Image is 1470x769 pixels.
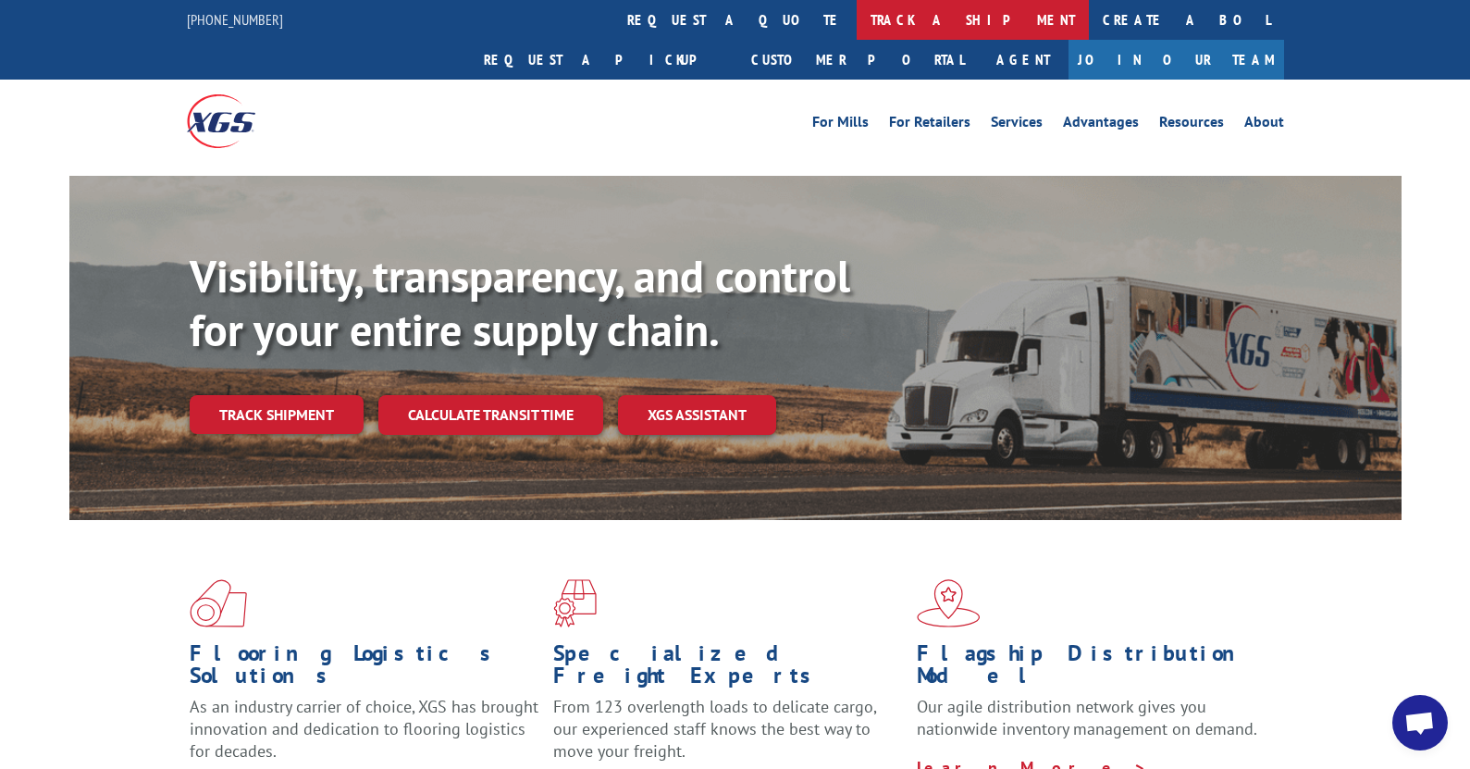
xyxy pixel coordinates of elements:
img: xgs-icon-total-supply-chain-intelligence-red [190,579,247,627]
a: Request a pickup [470,40,737,80]
a: Agent [978,40,1069,80]
img: xgs-icon-flagship-distribution-model-red [917,579,981,627]
a: Track shipment [190,395,364,434]
a: Join Our Team [1069,40,1284,80]
img: xgs-icon-focused-on-flooring-red [553,579,597,627]
a: XGS ASSISTANT [618,395,776,435]
a: Customer Portal [737,40,978,80]
span: As an industry carrier of choice, XGS has brought innovation and dedication to flooring logistics... [190,696,538,762]
a: Calculate transit time [378,395,603,435]
h1: Flooring Logistics Solutions [190,642,539,696]
a: Resources [1159,115,1224,135]
b: Visibility, transparency, and control for your entire supply chain. [190,247,850,358]
a: For Retailers [889,115,970,135]
a: For Mills [812,115,869,135]
a: About [1244,115,1284,135]
span: Our agile distribution network gives you nationwide inventory management on demand. [917,696,1257,739]
a: Open chat [1392,695,1448,750]
a: Advantages [1063,115,1139,135]
h1: Specialized Freight Experts [553,642,903,696]
a: [PHONE_NUMBER] [187,10,283,29]
a: Services [991,115,1043,135]
h1: Flagship Distribution Model [917,642,1266,696]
